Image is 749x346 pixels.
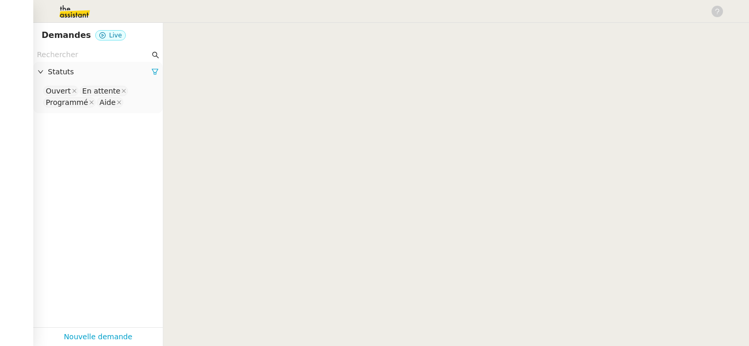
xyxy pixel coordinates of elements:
[42,28,91,43] nz-page-header-title: Demandes
[99,98,115,107] div: Aide
[33,62,163,82] div: Statuts
[46,86,71,96] div: Ouvert
[46,98,88,107] div: Programmé
[43,97,96,108] nz-select-item: Programmé
[97,97,123,108] nz-select-item: Aide
[109,32,122,39] span: Live
[48,66,151,78] span: Statuts
[64,331,133,343] a: Nouvelle demande
[80,86,128,96] nz-select-item: En attente
[43,86,79,96] nz-select-item: Ouvert
[82,86,120,96] div: En attente
[37,49,150,61] input: Rechercher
